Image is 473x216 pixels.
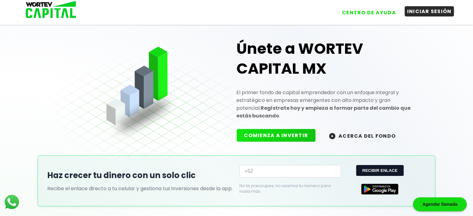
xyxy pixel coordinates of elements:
[361,184,398,195] img: Google Play
[3,193,20,211] img: logos_whatsapp-icon.242b2217.svg
[47,185,233,192] p: Recibe el enlace directo a tu celular y gestiona tus inversiones desde la app.
[47,169,233,182] h2: Haz crecer tu dinero con un solo clic
[237,104,411,119] strong: Regístrate hoy y empieza a formar parte del cambio que estás buscando
[398,3,454,18] a: INICIAR SESIÓN
[322,129,403,142] button: ACERCA DEL FONDO
[237,89,426,120] p: El primer fondo de capital emprendedor con un enfoque integral y estratégico en empresas emergent...
[237,129,316,142] button: COMIENZA A INVERTIR
[413,197,467,211] div: Agendar llamada
[333,3,398,18] a: CENTRO DE AYUDA
[329,133,335,139] img: wortev-capital-acerca-del-fondo
[237,132,322,139] a: COMIENZA A INVERTIR
[405,6,454,16] button: INICIAR SESIÓN
[237,39,426,79] h1: Únete a WORTEV CAPITAL MX
[356,165,404,176] button: RECIBIR ENLACE
[239,183,331,194] p: No te preocupes, no usamos tu número para nada más.
[339,7,398,18] button: CENTRO DE AYUDA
